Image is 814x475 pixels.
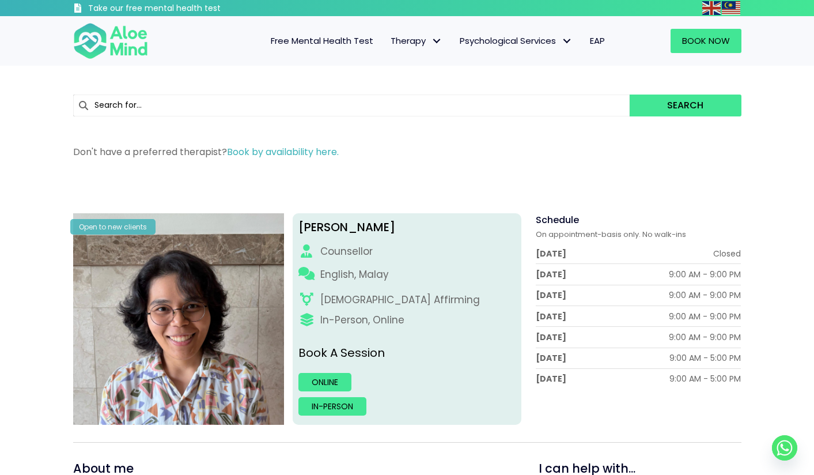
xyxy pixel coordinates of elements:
[298,219,516,236] div: [PERSON_NAME]
[630,95,741,116] button: Search
[320,293,480,307] div: [DEMOGRAPHIC_DATA] Affirming
[73,22,148,60] img: Aloe mind Logo
[536,289,566,301] div: [DATE]
[702,1,721,15] img: en
[669,269,741,280] div: 9:00 AM - 9:00 PM
[722,1,741,14] a: Malay
[429,33,445,50] span: Therapy: submenu
[536,248,566,259] div: [DATE]
[163,29,614,53] nav: Menu
[73,95,630,116] input: Search for...
[262,29,382,53] a: Free Mental Health Test
[88,3,282,14] h3: Take our free mental health test
[559,33,576,50] span: Psychological Services: submenu
[669,311,741,322] div: 9:00 AM - 9:00 PM
[536,373,566,384] div: [DATE]
[298,345,516,361] p: Book A Session
[320,267,389,282] p: English, Malay
[536,331,566,343] div: [DATE]
[391,35,442,47] span: Therapy
[669,373,741,384] div: 9:00 AM - 5:00 PM
[671,29,741,53] a: Book Now
[536,352,566,364] div: [DATE]
[536,229,686,240] span: On appointment-basis only. No walk-ins
[73,145,741,159] p: Don't have a preferred therapist?
[536,269,566,280] div: [DATE]
[702,1,722,14] a: English
[590,35,605,47] span: EAP
[451,29,581,53] a: Psychological ServicesPsychological Services: submenu
[73,213,285,425] img: zafeera counsellor
[536,311,566,322] div: [DATE]
[271,35,373,47] span: Free Mental Health Test
[227,145,339,159] a: Book by availability here.
[320,244,373,259] div: Counsellor
[669,352,741,364] div: 9:00 AM - 5:00 PM
[722,1,740,15] img: ms
[772,435,797,461] a: Whatsapp
[73,3,282,16] a: Take our free mental health test
[713,248,741,259] div: Closed
[536,213,579,227] span: Schedule
[298,373,351,391] a: Online
[581,29,614,53] a: EAP
[320,313,404,327] div: In-Person, Online
[70,219,156,235] div: Open to new clients
[460,35,573,47] span: Psychological Services
[669,289,741,301] div: 9:00 AM - 9:00 PM
[298,397,366,416] a: In-person
[669,331,741,343] div: 9:00 AM - 9:00 PM
[682,35,730,47] span: Book Now
[382,29,451,53] a: TherapyTherapy: submenu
